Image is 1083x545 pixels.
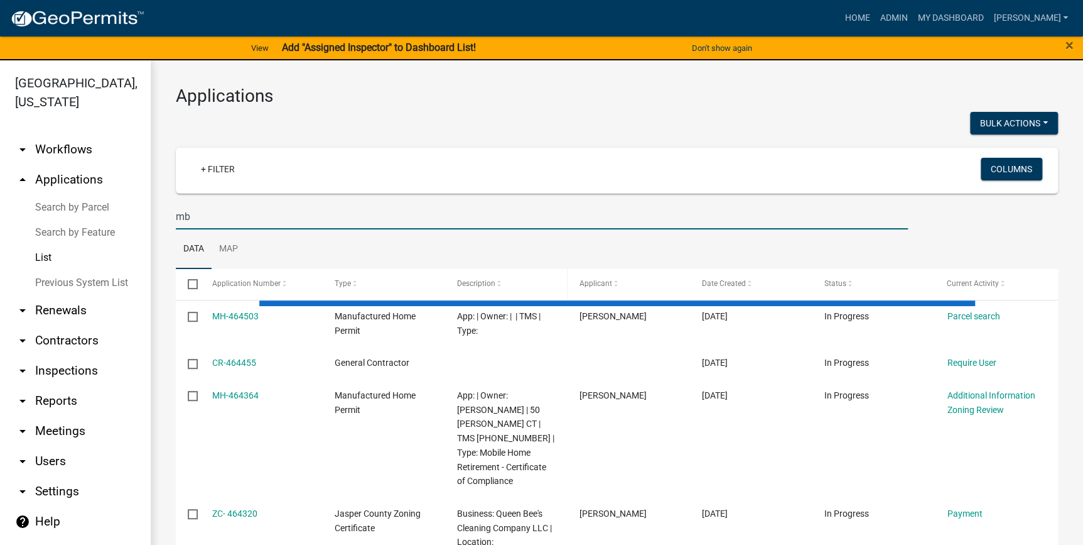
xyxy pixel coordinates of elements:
[875,6,912,30] a: Admin
[176,229,212,270] a: Data
[212,358,256,368] a: CR-464455
[15,424,30,439] i: arrow_drop_down
[702,311,728,321] span: 08/15/2025
[947,390,1035,415] a: Additional Information Zoning Review
[335,279,351,288] span: Type
[947,509,982,519] a: Payment
[281,41,475,53] strong: Add "Assigned Inspector" to Dashboard List!
[176,269,200,299] datatable-header-cell: Select
[690,269,812,299] datatable-header-cell: Date Created
[702,390,728,400] span: 08/15/2025
[15,484,30,499] i: arrow_drop_down
[15,363,30,378] i: arrow_drop_down
[812,269,935,299] datatable-header-cell: Status
[335,509,421,533] span: Jasper County Zoning Certificate
[15,514,30,529] i: help
[445,269,568,299] datatable-header-cell: Description
[988,6,1073,30] a: [PERSON_NAME]
[212,390,259,400] a: MH-464364
[176,204,908,229] input: Search for applications
[981,158,1042,180] button: Columns
[335,358,409,368] span: General Contractor
[200,269,322,299] datatable-header-cell: Application Number
[579,509,647,519] span: Giselle Ramirez
[335,390,416,415] span: Manufactured Home Permit
[246,38,274,58] a: View
[457,279,495,288] span: Description
[687,38,757,58] button: Don't show again
[702,509,728,519] span: 08/15/2025
[579,279,612,288] span: Applicant
[15,454,30,469] i: arrow_drop_down
[15,394,30,409] i: arrow_drop_down
[579,311,647,321] span: Sue D'Agostino
[702,279,746,288] span: Date Created
[457,390,554,487] span: App: | Owner: HILTON NATHANIEL III | 50 LACY LOVE CT | TMS 085-00-06-053 | Type: Mobile Home Reti...
[15,172,30,187] i: arrow_drop_up
[947,279,999,288] span: Current Activity
[176,85,1058,107] h3: Applications
[935,269,1057,299] datatable-header-cell: Current Activity
[212,311,259,321] a: MH-464503
[824,279,846,288] span: Status
[15,303,30,318] i: arrow_drop_down
[15,333,30,348] i: arrow_drop_down
[702,358,728,368] span: 08/15/2025
[457,311,541,336] span: App: | Owner: | | TMS | Type:
[212,229,245,270] a: Map
[212,509,257,519] a: ZC- 464320
[322,269,445,299] datatable-header-cell: Type
[912,6,988,30] a: My Dashboard
[824,358,869,368] span: In Progress
[15,142,30,157] i: arrow_drop_down
[568,269,690,299] datatable-header-cell: Applicant
[839,6,875,30] a: Home
[1065,36,1074,54] span: ×
[824,390,869,400] span: In Progress
[579,390,647,400] span: Sue D'Agostino
[970,112,1058,135] button: Bulk Actions
[212,279,281,288] span: Application Number
[947,358,996,368] a: Require User
[1065,38,1074,53] button: Close
[947,311,999,321] a: Parcel search
[335,311,416,336] span: Manufactured Home Permit
[824,509,869,519] span: In Progress
[191,158,245,180] a: + Filter
[824,311,869,321] span: In Progress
